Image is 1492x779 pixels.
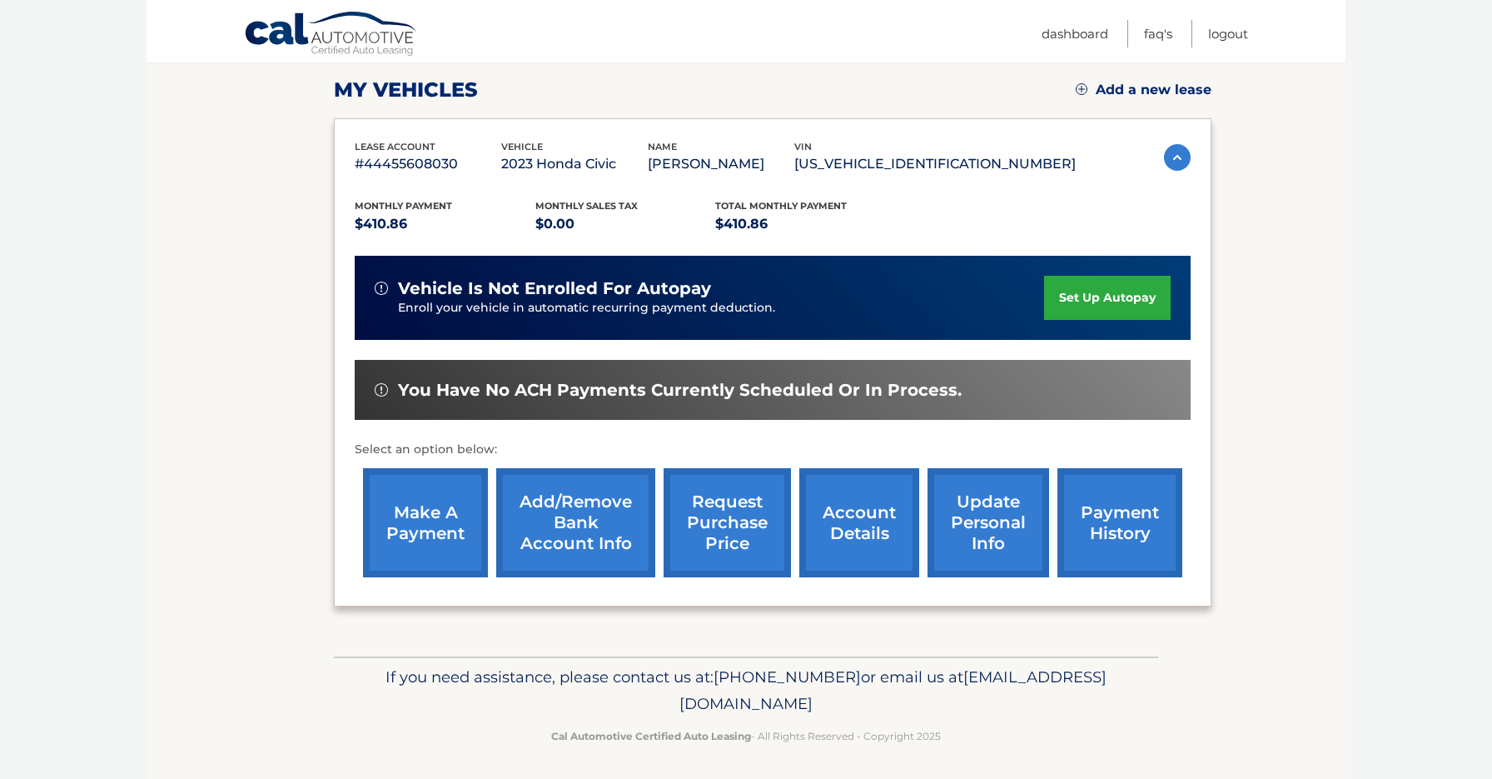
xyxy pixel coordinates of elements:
[715,200,847,212] span: Total Monthly Payment
[1144,20,1172,47] a: FAQ's
[355,440,1191,460] p: Select an option below:
[794,141,812,152] span: vin
[355,152,501,176] p: #44455608030
[799,468,919,577] a: account details
[1042,20,1108,47] a: Dashboard
[794,152,1076,176] p: [US_VEHICLE_IDENTIFICATION_NUMBER]
[1076,83,1087,95] img: add.svg
[714,667,861,687] span: [PHONE_NUMBER]
[375,282,388,295] img: alert-white.svg
[363,468,488,577] a: make a payment
[648,141,677,152] span: name
[664,468,791,577] a: request purchase price
[375,383,388,397] img: alert-white.svg
[345,664,1147,717] p: If you need assistance, please contact us at: or email us at
[1164,144,1191,171] img: accordion-active.svg
[501,141,543,152] span: vehicle
[398,278,711,299] span: vehicle is not enrolled for autopay
[928,468,1049,577] a: update personal info
[355,200,452,212] span: Monthly Payment
[355,141,435,152] span: lease account
[398,380,962,401] span: You have no ACH payments currently scheduled or in process.
[496,468,655,577] a: Add/Remove bank account info
[535,200,638,212] span: Monthly sales Tax
[1057,468,1182,577] a: payment history
[398,299,1044,317] p: Enroll your vehicle in automatic recurring payment deduction.
[1044,276,1171,320] a: set up autopay
[334,77,478,102] h2: my vehicles
[244,11,419,59] a: Cal Automotive
[1076,82,1211,98] a: Add a new lease
[551,730,751,742] strong: Cal Automotive Certified Auto Leasing
[345,727,1147,745] p: - All Rights Reserved - Copyright 2025
[648,152,794,176] p: [PERSON_NAME]
[501,152,648,176] p: 2023 Honda Civic
[715,212,896,236] p: $410.86
[1208,20,1248,47] a: Logout
[355,212,535,236] p: $410.86
[535,212,716,236] p: $0.00
[679,667,1107,713] span: [EMAIL_ADDRESS][DOMAIN_NAME]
